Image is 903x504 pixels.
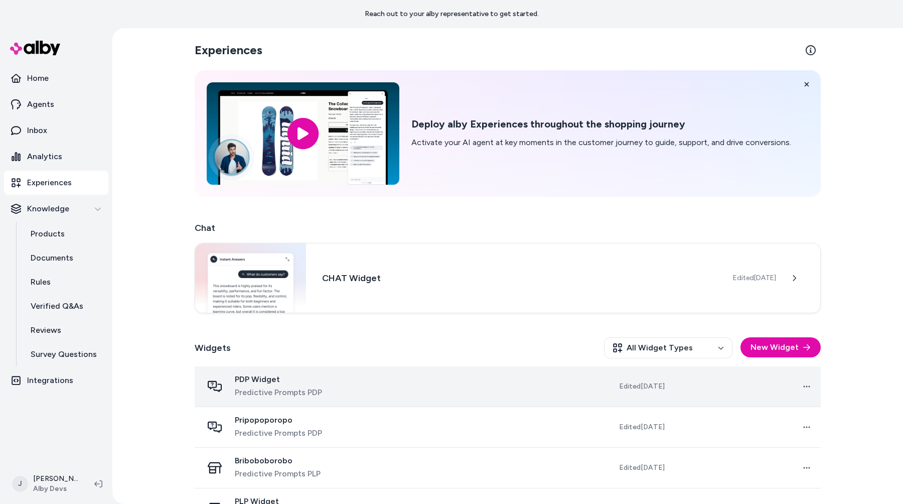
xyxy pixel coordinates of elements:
[195,42,262,58] h2: Experiences
[619,382,665,392] span: Edited [DATE]
[27,374,73,387] p: Integrations
[195,341,231,355] h2: Widgets
[12,476,28,492] span: J
[27,124,47,137] p: Inbox
[31,252,73,264] p: Documents
[27,98,54,110] p: Agents
[21,294,108,318] a: Verified Q&As
[235,456,321,466] span: Briboboborobo
[235,374,322,385] span: PDP Widget
[411,137,791,149] p: Activate your AI agent at key moments in the customer journey to guide, support, and drive conver...
[4,171,108,195] a: Experiences
[235,468,321,480] span: Predictive Prompts PLP
[235,415,322,425] span: Pripopoporopo
[21,318,108,342] a: Reviews
[27,151,62,163] p: Analytics
[740,337,821,357] button: New Widget
[4,66,108,90] a: Home
[27,177,72,189] p: Experiences
[195,243,821,313] a: Chat widgetCHAT WidgetEdited[DATE]
[733,273,776,283] span: Edited [DATE]
[235,387,322,399] span: Predictive Prompts PDP
[4,145,108,169] a: Analytics
[619,422,665,432] span: Edited [DATE]
[10,41,60,55] img: alby Logo
[6,468,86,500] button: J[PERSON_NAME]Alby Devs
[31,228,65,240] p: Products
[4,368,108,393] a: Integrations
[619,463,665,473] span: Edited [DATE]
[195,243,306,313] img: Chat widget
[21,246,108,270] a: Documents
[365,9,539,19] p: Reach out to your alby representative to get started.
[27,203,69,215] p: Knowledge
[322,271,717,285] h3: CHAT Widget
[411,118,791,131] h2: Deploy alby Experiences throughout the shopping journey
[604,337,732,358] button: All Widget Types
[235,427,322,439] span: Predictive Prompts PDP
[31,300,83,312] p: Verified Q&As
[31,348,97,360] p: Survey Questions
[21,222,108,246] a: Products
[31,276,51,288] p: Rules
[21,342,108,366] a: Survey Questions
[195,221,821,235] h2: Chat
[21,270,108,294] a: Rules
[33,474,78,484] p: [PERSON_NAME]
[27,72,49,84] p: Home
[31,324,61,336] p: Reviews
[33,484,78,494] span: Alby Devs
[4,92,108,116] a: Agents
[4,118,108,143] a: Inbox
[4,197,108,221] button: Knowledge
